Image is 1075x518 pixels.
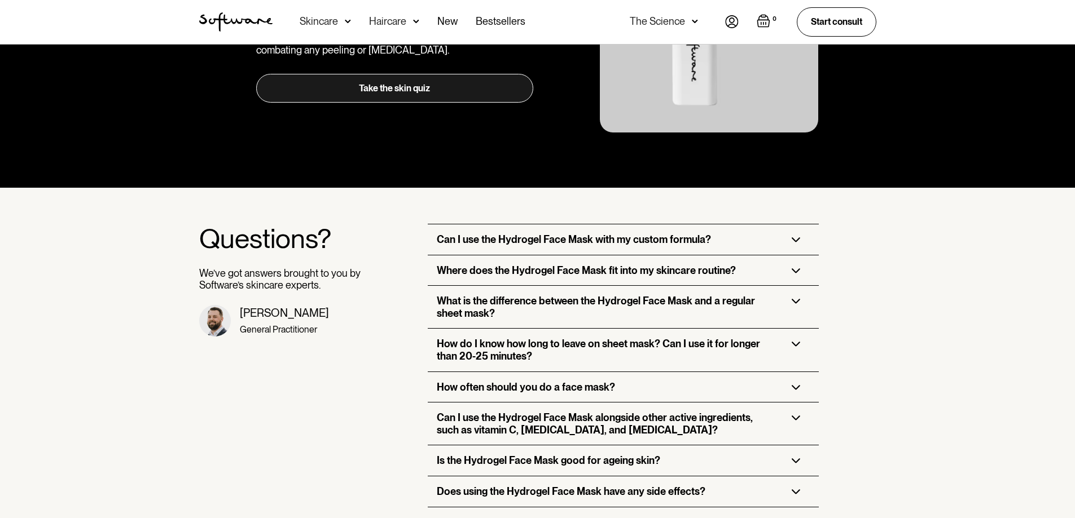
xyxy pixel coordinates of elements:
h3: Is the Hydrogel Face Mask good for ageing skin? [437,454,660,467]
div: The Science [630,16,685,27]
h3: Where does the Hydrogel Face Mask fit into my skincare routine? [437,264,736,277]
a: Open empty cart [757,14,779,30]
h2: Questions? [199,224,362,254]
h3: What is the difference between the Hydrogel Face Mask and a regular sheet mask? [437,295,774,319]
div: 0 [770,14,779,24]
div: Haircare [369,16,406,27]
a: home [199,12,273,32]
a: Start consult [797,7,876,36]
div: Skincare [300,16,338,27]
h3: How often should you do a face mask? [437,381,615,393]
h3: Does using the Hydrogel Face Mask have any side effects? [437,485,705,498]
h3: How do I know how long to leave on sheet mask? Can I use it for longer than 20-25 minutes? [437,338,774,362]
h3: Can I use the Hydrogel Face Mask alongside other active ingredients, such as vitamin C, [MEDICAL_... [437,411,774,436]
img: arrow down [345,16,351,27]
img: Software Logo [199,12,273,32]
div: [PERSON_NAME] [240,306,329,320]
p: We’ve got answers brought to you by Software’s skincare experts. [199,267,362,291]
img: arrow down [692,16,698,27]
a: Take the skin quiz [256,74,533,102]
div: General Practitioner [240,324,329,335]
h3: Can I use the Hydrogel Face Mask with my custom formula? [437,233,711,246]
img: arrow down [413,16,419,27]
img: Dr, Matt headshot [199,305,231,337]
